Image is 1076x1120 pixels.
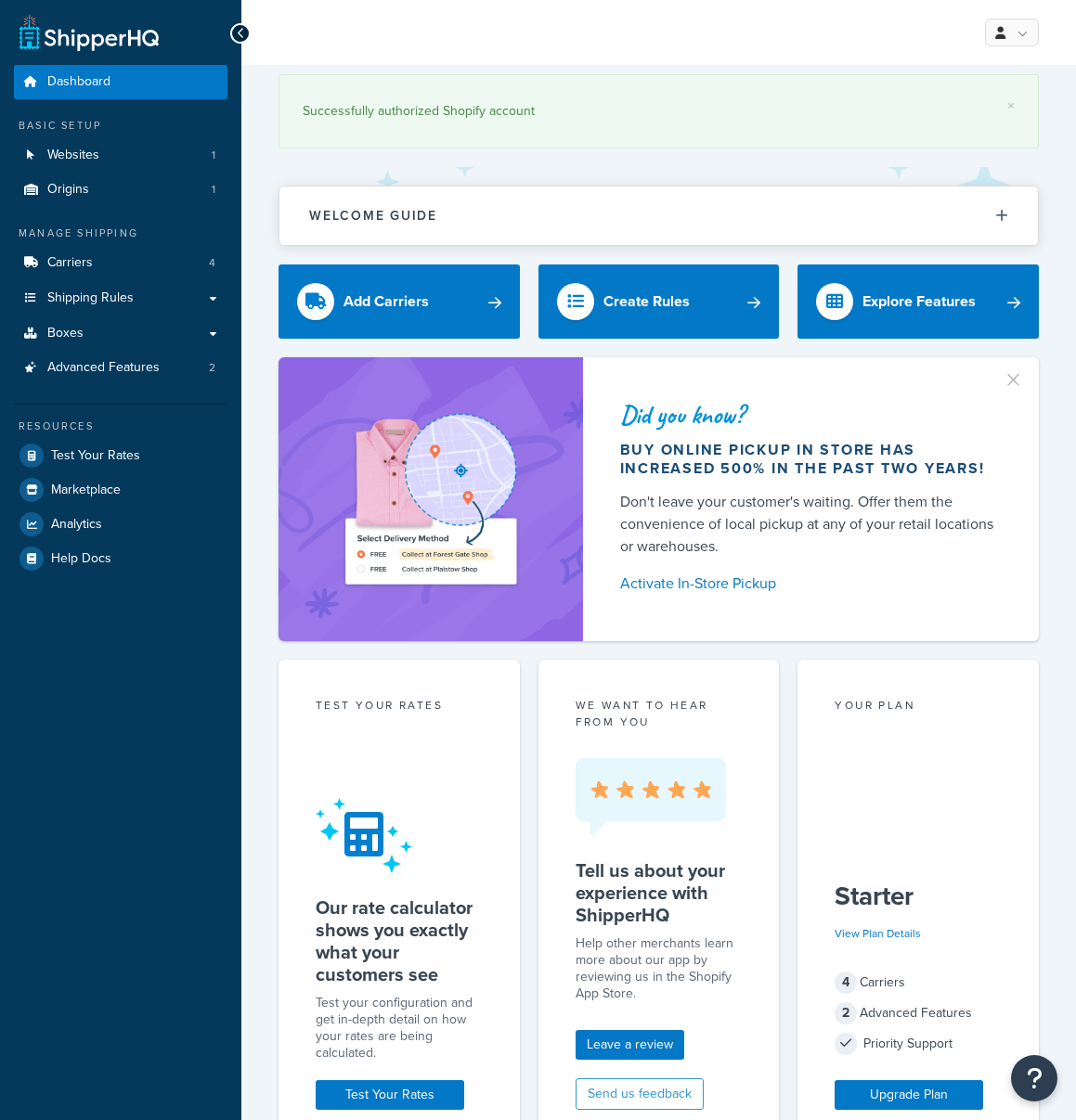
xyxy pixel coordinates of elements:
div: Successfully authorized Shopify account [303,98,1015,124]
div: Advanced Features [835,1000,1002,1026]
span: Boxes [47,326,84,341]
a: Marketplace [14,473,227,507]
a: Carriers4 [14,246,227,280]
h5: Tell us about your experience with ShipperHQ [576,859,743,926]
li: Origins [14,173,227,207]
span: 2 [835,1002,857,1024]
div: Manage Shipping [14,225,227,241]
li: Websites [14,138,227,173]
span: Analytics [51,517,102,533]
div: Don't leave your customer's waiting. Offer them the convenience of local pickup at any of your re... [620,491,994,558]
span: 4 [835,972,857,994]
a: Help Docs [14,542,227,575]
a: Create Rules [538,264,780,339]
a: Origins1 [14,173,227,207]
div: Basic Setup [14,118,227,134]
span: Shipping Rules [47,290,134,306]
div: Create Rules [603,289,690,315]
a: Test Your Rates [14,439,227,472]
button: Welcome Guide [279,187,1038,245]
a: Add Carriers [279,264,520,339]
div: Buy online pickup in store has increased 500% in the past two years! [620,441,994,478]
span: 1 [212,148,215,163]
div: Test your rates [316,697,483,718]
li: Carriers [14,246,227,280]
span: Dashboard [47,74,110,90]
a: Leave a review [576,1030,684,1060]
a: View Plan Details [835,925,921,942]
a: Boxes [14,316,227,351]
a: Shipping Rules [14,281,227,315]
h2: Welcome Guide [309,209,437,223]
a: Explore Features [797,264,1039,339]
img: ad-shirt-map-b0359fc47e01cab431d101c4b569394f6a03f54285957d908178d52f29eb9668.png [306,406,555,593]
span: 2 [209,360,215,376]
a: × [1007,98,1015,113]
a: Advanced Features2 [14,351,227,385]
h5: Our rate calculator shows you exactly what your customers see [316,896,483,985]
span: Carriers [47,255,93,271]
div: Explore Features [862,289,976,315]
span: Test Your Rates [51,448,140,464]
a: Activate In-Store Pickup [620,571,994,597]
a: Websites1 [14,138,227,173]
h5: Starter [835,882,1002,911]
p: Help other merchants learn more about our app by reviewing us in the Shopify App Store. [576,935,743,1002]
p: we want to hear from you [576,697,743,730]
li: Advanced Features [14,351,227,385]
span: Help Docs [51,551,111,567]
span: 1 [212,182,215,198]
span: 4 [209,255,215,271]
span: Advanced Features [47,360,160,376]
a: Test Your Rates [316,1080,464,1110]
div: Resources [14,418,227,434]
div: Your Plan [835,697,1002,718]
button: Send us feedback [576,1078,704,1110]
div: Test your configuration and get in-depth detail on how your rates are being calculated. [316,995,483,1062]
a: Dashboard [14,65,227,99]
div: Did you know? [620,402,994,428]
a: Upgrade Plan [835,1080,983,1110]
div: Priority Support [835,1031,1002,1057]
div: Add Carriers [344,289,429,315]
button: Open Resource Center [1011,1055,1057,1101]
div: Carriers [835,970,1002,996]
a: Analytics [14,508,227,541]
span: Marketplace [51,483,121,498]
span: Websites [47,148,99,163]
span: Origins [47,182,89,198]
